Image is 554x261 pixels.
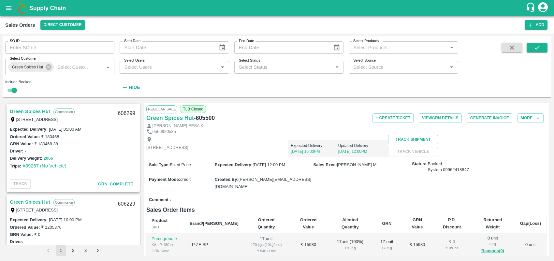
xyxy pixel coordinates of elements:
div: 0 Kg [476,241,509,247]
label: [STREET_ADDRESS] [16,117,58,122]
button: More [518,113,544,123]
label: Sale Type : [149,162,170,167]
b: GRN Value [412,217,423,229]
nav: pagination navigation [42,245,104,256]
span: TLB Closed [180,105,206,113]
input: Select Users [122,63,216,71]
b: GRN [382,221,391,226]
label: End Date [239,38,254,44]
p: [DATE] 12:00PM [338,149,386,154]
div: Green Spices Hut [8,62,54,72]
label: ₹ 1205376 [41,225,61,230]
button: Reasons(0) [476,247,509,255]
button: Add [525,20,547,30]
a: Green Spices Hut [146,113,194,123]
b: Gap(Loss) [520,221,541,226]
button: Go to next page [93,245,103,256]
td: ₹ 15980 [401,233,433,257]
span: Fixed Price [170,162,191,167]
label: Ordered Value: [10,134,40,139]
input: Select Status [236,63,331,71]
div: Include Booked [5,79,114,85]
label: [DATE] 10:00 PM [49,217,81,222]
p: [DATE] 10:00PM [291,149,338,154]
div: 606299 [114,106,139,121]
td: 17 unit [244,233,289,257]
label: Trips: [10,164,21,168]
div: 17 unit [377,239,396,251]
p: [PERSON_NAME] EESA K [153,123,204,129]
label: Expected Delivery : [10,127,48,132]
label: - [25,239,26,244]
label: SO ID [10,38,20,44]
label: Select Source [353,58,376,63]
span: GRN_Complete [98,181,133,186]
label: Driver: [10,149,23,153]
label: Created By : [215,177,239,182]
button: Open [218,63,227,71]
a: Green Spices Hut [10,198,50,206]
p: Pomegranate [152,236,179,242]
label: GRN Value: [10,141,33,146]
button: open drawer [1,1,16,16]
span: [DATE] 12:00 PM [253,162,285,167]
label: Status: [412,161,426,167]
label: ₹ 0 [34,232,40,237]
div: System 09962418847 [428,167,469,173]
label: Comment : [149,197,171,203]
label: Delivery weight: [10,156,42,161]
label: ₹ 180468.38 [34,141,58,146]
h6: Sales Order Items [146,205,546,214]
h6: - 605500 [194,113,215,123]
td: 0 unit [515,233,546,257]
img: logo [16,2,29,15]
label: Select Status [239,58,260,63]
button: Select DC [40,20,85,30]
button: Go to page 2 [68,245,79,256]
div: ₹ 0 [439,239,466,245]
div: 17 unit ( 100 %) [333,239,367,251]
button: Hide [120,82,142,93]
div: KA-LP-150++ [152,242,179,248]
b: Allotted Quantity [342,217,359,229]
div: 170 Kg [333,245,367,251]
div: 0 unit [476,235,509,255]
strong: Hide [129,85,140,90]
div: 170 Kg [377,245,396,251]
label: Expected Delivery : [10,217,48,222]
label: GRN Value: [10,232,33,237]
label: Select Users [124,58,145,63]
input: Start Date [120,41,213,54]
div: GRN Done [152,248,179,254]
label: Expected Delivery : [215,162,253,167]
p: Expected Delivery [291,143,338,149]
b: Supply Chain [29,5,66,11]
label: Start Date [124,38,140,44]
button: ViewGRN Details [419,113,462,123]
a: Green Spices Hut [10,107,50,116]
button: Open [104,63,112,71]
button: Choose date [330,41,343,54]
label: Payment Mode : [149,177,180,182]
p: Commission [53,199,75,206]
a: Supply Chain [29,4,526,13]
button: Generate Invoice [467,113,512,123]
a: #89267 (No Vehicle) [22,163,66,168]
label: [DATE] 05:00 AM [49,127,81,132]
span: Booked [428,161,469,173]
input: End Date [234,41,328,54]
div: SKU [152,224,179,230]
button: Choose date [216,41,228,54]
span: Regular Sale [146,105,177,113]
div: ₹ 940 / Unit [249,248,284,254]
label: Select Customer [10,56,36,61]
p: Updated Delivery [338,143,386,149]
div: Sales Orders [5,21,35,29]
label: Driver: [10,239,23,244]
button: Open [333,63,341,71]
b: Ordered Value [300,217,317,229]
label: Ordered Value: [10,225,40,230]
b: Product [152,218,168,223]
label: Select Products [353,38,379,44]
